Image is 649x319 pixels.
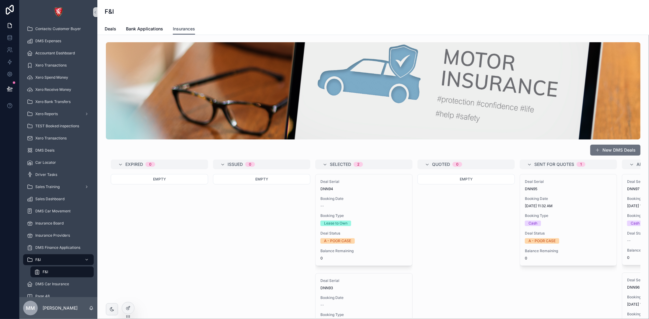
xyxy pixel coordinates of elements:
[529,221,537,226] div: Cash
[525,204,612,208] span: [DATE] 11:32 AM
[105,7,114,16] h1: F&I
[105,23,116,36] a: Deals
[320,303,324,307] span: --
[525,187,612,191] span: DNN95
[23,206,94,217] a: DMS Car Movement
[525,213,612,218] span: Booking Type
[320,312,407,317] span: Booking Type
[35,124,79,129] span: TEST Booked inspections
[324,238,351,244] div: A - POOR CASE
[529,238,556,244] div: A - POOR CASE
[320,256,407,261] span: 0
[330,161,351,167] span: Selected
[320,295,407,300] span: Booking Date
[23,169,94,180] a: Driver Tasks
[320,231,407,236] span: Deal Status
[320,278,407,283] span: Deal Serial
[35,257,41,262] span: F&I
[23,84,94,95] a: Xero Receive Money
[23,23,94,34] a: Contacts: Customer Buyer
[525,179,612,184] span: Deal Serial
[35,172,57,177] span: Driver Tasks
[320,286,407,290] span: DNN93
[23,72,94,83] a: Xero Spend Money
[320,196,407,201] span: Booking Date
[23,96,94,107] a: Xero Bank Transfers
[35,209,71,214] span: DMS Car Movement
[35,63,67,68] span: Xero Transactions
[23,60,94,71] a: Xero Transactions
[320,249,407,253] span: Balance Remaining
[35,99,71,104] span: Xero Bank Transfers
[35,294,50,299] span: Page 48
[228,161,243,167] span: Issued
[35,282,69,286] span: DMS Car Insurance
[126,26,163,32] span: Bank Applications
[43,269,48,274] span: F&I
[520,174,617,266] a: Deal SerialDNN95Booking Date[DATE] 11:32 AMBooking TypeCashDeal StatusA - POOR CASEBalance Remain...
[23,157,94,168] a: Car Locator
[456,162,459,167] div: 0
[35,160,56,165] span: Car Locator
[35,245,80,250] span: DMS Finance Applications
[35,39,61,43] span: DMS Expenses
[35,26,81,31] span: Contacts: Customer Buyer
[324,221,347,226] div: Lease to Own
[315,174,413,266] a: Deal SerialDNN94Booking Date--Booking TypeLease to OwnDeal StatusA - POOR CASEBalance Remaining0
[23,194,94,204] a: Sales Dashboard
[43,305,78,311] p: [PERSON_NAME]
[23,145,94,156] a: DMS Deals
[54,7,63,17] img: App logo
[460,177,473,181] span: Empty
[255,177,268,181] span: Empty
[173,26,195,32] span: Insurances
[35,111,58,116] span: Xero Reports
[23,181,94,192] a: Sales Training
[320,204,324,208] span: --
[23,218,94,229] a: Insurance Board
[153,177,166,181] span: Empty
[19,24,97,297] div: scrollable content
[432,161,450,167] span: Quoted
[35,87,71,92] span: Xero Receive Money
[35,75,68,80] span: Xero Spend Money
[35,197,65,201] span: Sales Dashboard
[23,230,94,241] a: Insurance Providers
[627,238,631,243] span: --
[534,161,574,167] span: Sent For Quotes
[320,187,407,191] span: DNN94
[23,291,94,302] a: Page 48
[126,23,163,36] a: Bank Applications
[23,254,94,265] a: F&I
[631,221,640,226] div: Cash
[23,108,94,119] a: Xero Reports
[590,145,640,156] button: New DMS Deals
[580,162,582,167] div: 1
[23,279,94,290] a: DMS Car Insurance
[35,184,60,189] span: Sales Training
[23,36,94,46] a: DMS Expenses
[23,133,94,144] a: Xero Transactions
[35,233,70,238] span: Insurance Providers
[320,213,407,218] span: Booking Type
[35,51,75,56] span: Accountant Dashboard
[357,162,359,167] div: 2
[173,23,195,35] a: Insurances
[35,136,67,141] span: Xero Transactions
[105,26,116,32] span: Deals
[149,162,152,167] div: 0
[249,162,251,167] div: 0
[23,48,94,59] a: Accountant Dashboard
[26,304,35,312] span: MM
[23,121,94,132] a: TEST Booked inspections
[525,231,612,236] span: Deal Status
[35,221,64,226] span: Insurance Board
[125,161,143,167] span: Expired
[23,242,94,253] a: DMS Finance Applications
[320,179,407,184] span: Deal Serial
[35,148,54,153] span: DMS Deals
[525,196,612,201] span: Booking Date
[525,249,612,253] span: Balance Remaining
[30,266,94,277] a: F&I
